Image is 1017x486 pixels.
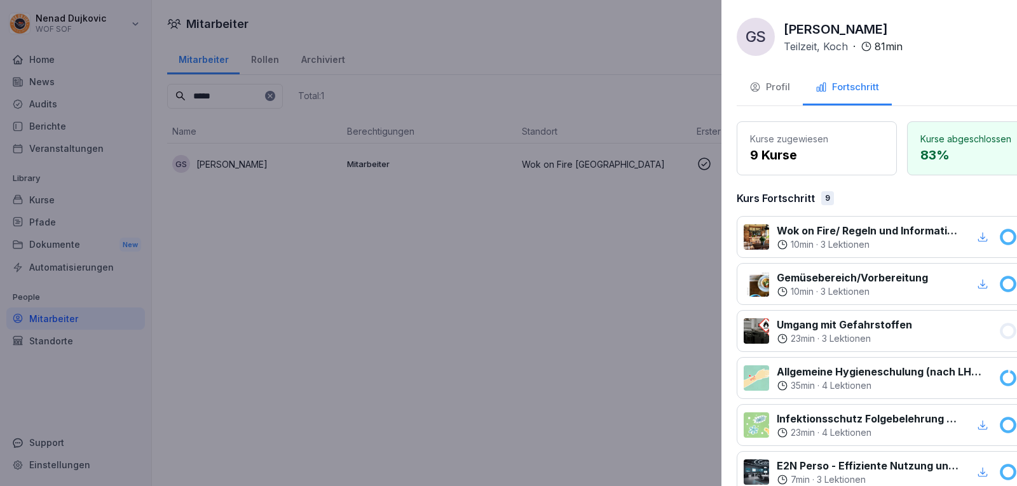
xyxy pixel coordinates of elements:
[737,71,803,105] button: Profil
[822,332,871,345] p: 3 Lektionen
[777,270,928,285] p: Gemüsebereich/Vorbereitung
[803,71,892,105] button: Fortschritt
[777,379,983,392] div: ·
[821,238,870,251] p: 3 Lektionen
[784,39,903,54] div: ·
[784,20,888,39] p: [PERSON_NAME]
[777,364,983,379] p: Allgemeine Hygieneschulung (nach LHMV §4)
[816,80,879,95] div: Fortschritt
[822,426,871,439] p: 4 Lektionen
[791,332,815,345] p: 23 min
[777,332,912,345] div: ·
[777,223,959,238] p: Wok on Fire/ Regeln und Informationen
[821,191,834,205] div: 9
[777,411,959,426] p: Infektionsschutz Folgebelehrung (nach §43 IfSG)
[777,238,959,251] div: ·
[749,80,790,95] div: Profil
[737,18,775,56] div: GS
[791,426,815,439] p: 23 min
[817,473,866,486] p: 3 Lektionen
[822,379,871,392] p: 4 Lektionen
[750,132,884,145] p: Kurse zugewiesen
[777,458,959,473] p: E2N Perso - Effiziente Nutzung und Vorteile
[784,39,848,54] p: Teilzeit, Koch
[791,285,814,298] p: 10 min
[791,238,814,251] p: 10 min
[750,145,884,165] p: 9 Kurse
[737,191,815,206] p: Kurs Fortschritt
[777,317,912,332] p: Umgang mit Gefahrstoffen
[777,426,959,439] div: ·
[875,39,903,54] p: 81 min
[777,285,928,298] div: ·
[791,379,815,392] p: 35 min
[791,473,810,486] p: 7 min
[777,473,959,486] div: ·
[821,285,870,298] p: 3 Lektionen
